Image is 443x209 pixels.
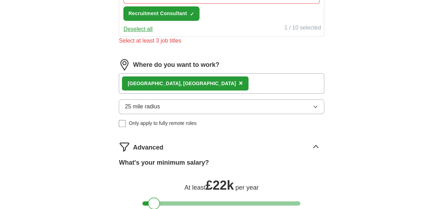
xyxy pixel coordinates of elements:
[284,24,321,33] div: 1 / 10 selected
[123,25,153,33] button: Deselect all
[123,6,199,21] button: Recruitment Consultant✓
[119,120,126,127] input: Only apply to fully remote roles
[119,99,324,114] button: 25 mile radius
[125,102,160,111] span: 25 mile radius
[119,59,130,70] img: location.png
[129,120,196,127] span: Only apply to fully remote roles
[205,178,234,192] span: £ 22k
[184,184,205,191] span: At least
[119,141,130,152] img: filter
[190,11,194,17] span: ✓
[128,80,236,87] div: [GEOGRAPHIC_DATA], [GEOGRAPHIC_DATA]
[239,79,243,87] span: ×
[239,78,243,89] button: ×
[133,143,163,152] span: Advanced
[235,184,259,191] span: per year
[119,158,209,167] label: What's your minimum salary?
[133,60,219,70] label: Where do you want to work?
[128,10,187,17] span: Recruitment Consultant
[119,37,324,45] div: Select at least 3 job titles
